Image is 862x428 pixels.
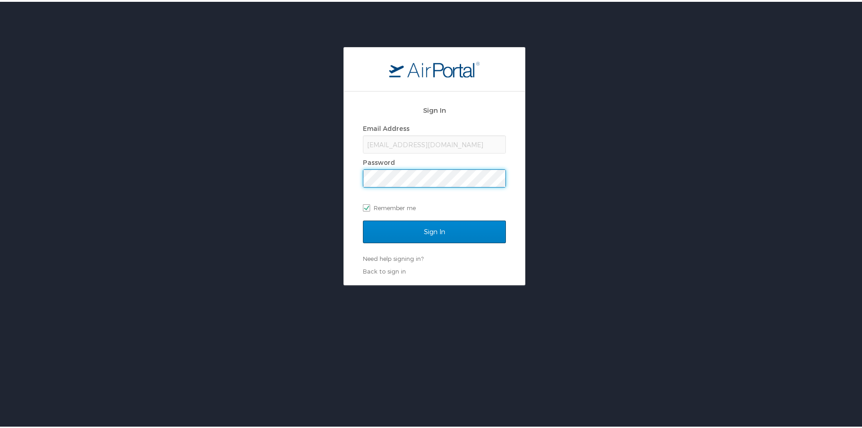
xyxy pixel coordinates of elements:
h2: Sign In [363,103,506,114]
label: Password [363,157,395,164]
a: Back to sign in [363,266,406,273]
img: logo [389,59,480,76]
input: Sign In [363,219,506,241]
label: Email Address [363,123,410,130]
label: Remember me [363,199,506,213]
a: Need help signing in? [363,253,424,260]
